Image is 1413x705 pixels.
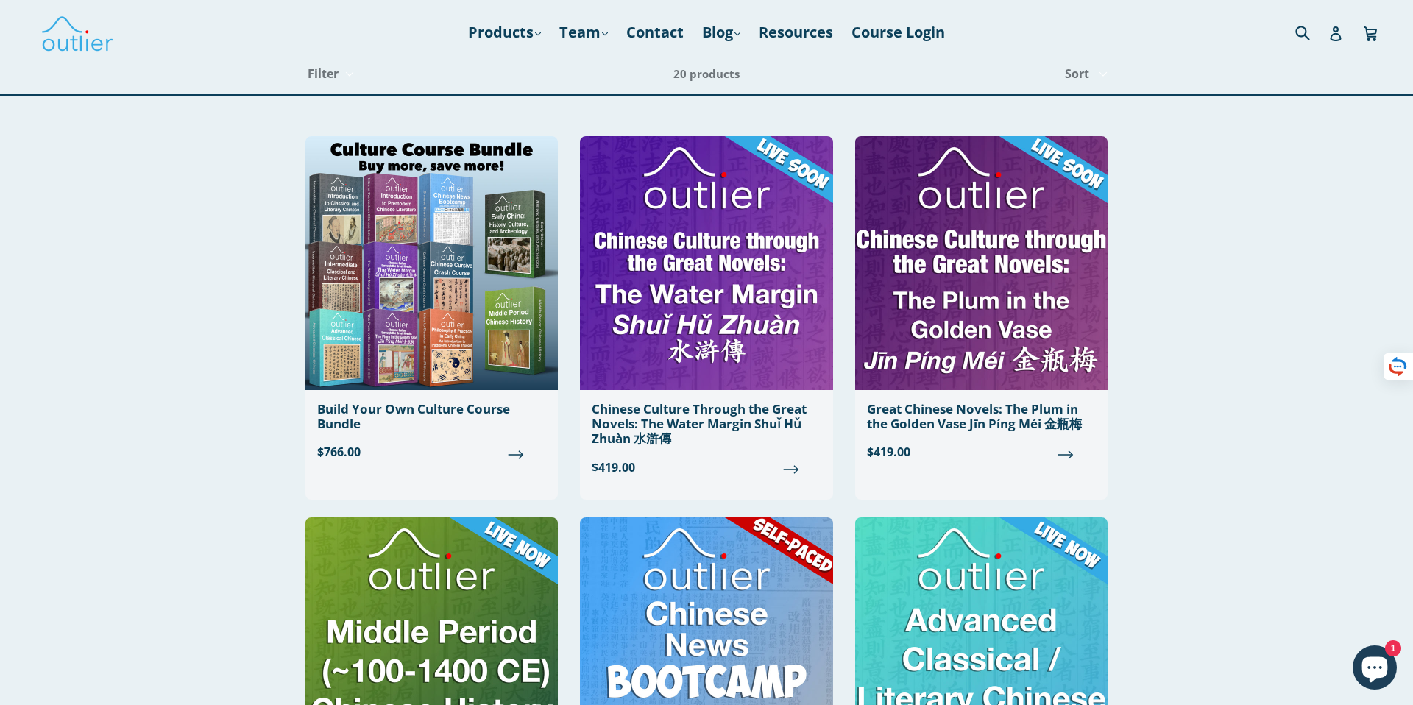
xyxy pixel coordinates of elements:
a: Great Chinese Novels: The Plum in the Golden Vase Jīn Píng Méi 金瓶梅 $419.00 [855,136,1108,473]
span: $419.00 [867,444,1096,461]
span: 20 products [673,66,740,81]
a: Team [552,19,615,46]
img: Chinese Culture Through the Great Novels: The Water Margin Shuǐ Hǔ Zhuàn 水滸傳 [580,136,832,390]
img: Build Your Own Culture Course Bundle [305,136,558,390]
inbox-online-store-chat: Shopify online store chat [1348,645,1401,693]
input: Search [1292,17,1332,47]
a: Products [461,19,548,46]
img: Great Chinese Novels: The Plum in the Golden Vase Jīn Píng Méi 金瓶梅 [855,136,1108,390]
div: Chinese Culture Through the Great Novels: The Water Margin Shuǐ Hǔ Zhuàn 水滸傳 [592,402,821,447]
a: Resources [751,19,840,46]
a: Chinese Culture Through the Great Novels: The Water Margin Shuǐ Hǔ Zhuàn 水滸傳 $419.00 [580,136,832,488]
img: Outlier Linguistics [40,11,114,54]
a: Blog [695,19,748,46]
a: Contact [619,19,691,46]
a: Course Login [844,19,952,46]
span: $766.00 [317,444,546,461]
div: Great Chinese Novels: The Plum in the Golden Vase Jīn Píng Méi 金瓶梅 [867,402,1096,432]
span: $419.00 [592,458,821,476]
a: Build Your Own Culture Course Bundle $766.00 [305,136,558,473]
div: Build Your Own Culture Course Bundle [317,402,546,432]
